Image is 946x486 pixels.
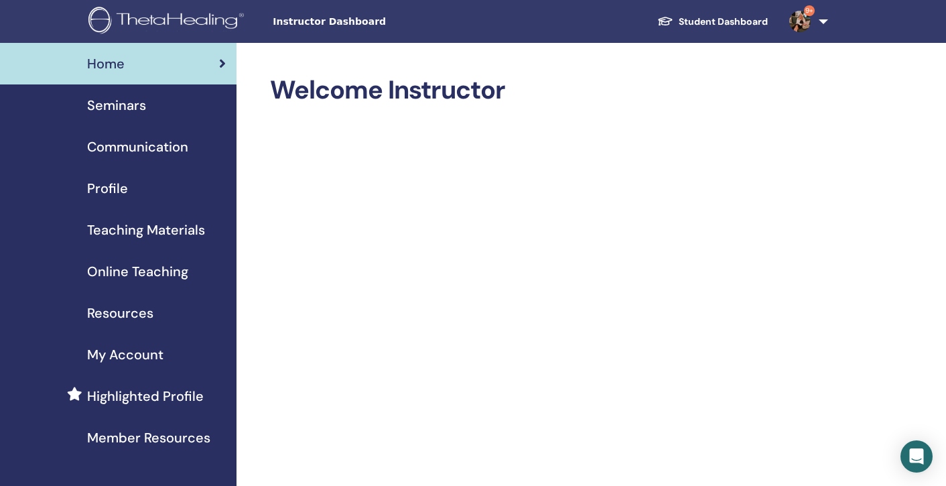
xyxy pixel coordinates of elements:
h2: Welcome Instructor [270,75,825,106]
span: Seminars [87,95,146,115]
span: Highlighted Profile [87,386,204,406]
img: logo.png [88,7,249,37]
span: Communication [87,137,188,157]
span: Teaching Materials [87,220,205,240]
span: 9+ [804,5,815,16]
img: default.jpg [789,11,811,32]
span: My Account [87,345,163,365]
img: graduation-cap-white.svg [657,15,673,27]
a: Student Dashboard [647,9,779,34]
span: Home [87,54,125,74]
span: Online Teaching [87,261,188,282]
span: Profile [87,178,128,198]
span: Member Resources [87,428,210,448]
div: Open Intercom Messenger [900,440,933,473]
span: Instructor Dashboard [273,15,474,29]
span: Resources [87,303,153,323]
